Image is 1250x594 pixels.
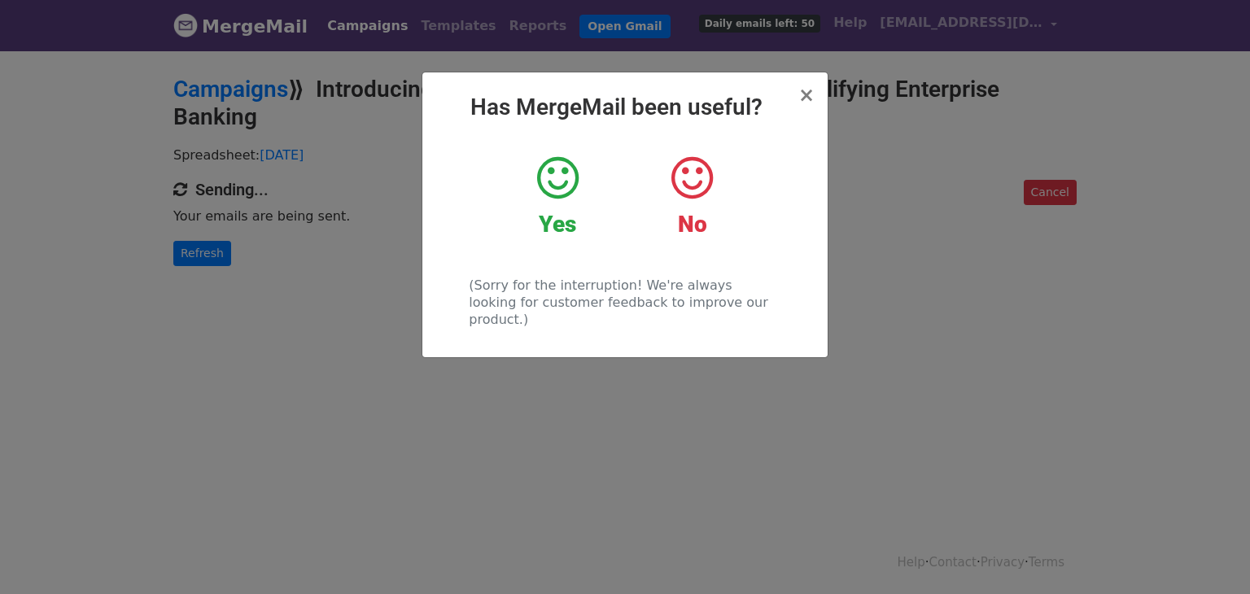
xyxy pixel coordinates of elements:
[637,154,747,238] a: No
[503,154,613,238] a: Yes
[798,85,815,105] button: Close
[1169,516,1250,594] iframe: Chat Widget
[798,84,815,107] span: ×
[539,211,576,238] strong: Yes
[678,211,707,238] strong: No
[435,94,815,121] h2: Has MergeMail been useful?
[469,277,780,328] p: (Sorry for the interruption! We're always looking for customer feedback to improve our product.)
